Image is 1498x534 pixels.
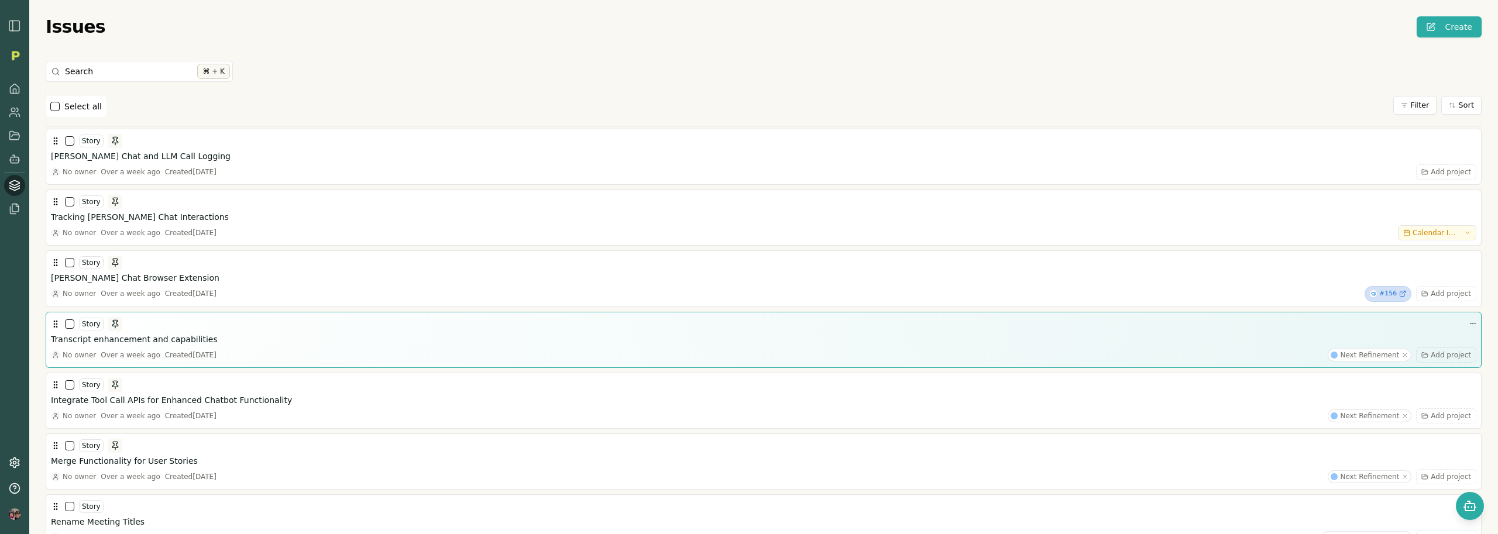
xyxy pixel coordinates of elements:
h3: Tracking [PERSON_NAME] Chat Interactions [51,211,229,223]
button: Add project [1416,347,1476,363]
div: Story [79,135,104,147]
button: Tracking [PERSON_NAME] Chat Interactions [51,211,1476,223]
span: No owner [63,411,96,421]
div: Created [DATE] [165,228,217,237]
span: No owner [63,289,96,298]
span: ⌘ + K [197,64,230,79]
button: Add project [1416,469,1476,484]
div: Over a week ago [101,228,160,237]
span: Add project [1431,411,1471,421]
h3: Transcript enhancement and capabilities [51,333,218,345]
button: Calendar Integration [1398,225,1476,240]
img: profile [9,508,20,520]
div: Story [79,318,104,330]
button: [PERSON_NAME] Chat Browser Extension [51,272,1476,284]
button: Sort [1441,96,1482,115]
div: Over a week ago [101,472,160,481]
button: Merge Functionality for User Stories [51,455,1476,467]
span: No owner [63,228,96,237]
div: Story [79,256,104,269]
button: Rename Meeting Titles [51,516,1476,528]
button: Add project [1416,286,1476,301]
div: Created [DATE] [165,472,217,481]
button: Open chat [1456,492,1484,520]
span: Calendar Integration [1413,228,1459,237]
div: Created [DATE] [165,289,217,298]
div: Story [79,378,104,391]
h3: [PERSON_NAME] Chat Browser Extension [51,272,219,284]
button: Add project [1416,164,1476,180]
button: Transcript enhancement and capabilities [51,333,1476,345]
span: Add project [1431,472,1471,481]
div: Over a week ago [101,289,160,298]
button: Integrate Tool Call APIs for Enhanced Chatbot Functionality [51,394,1476,406]
span: Add project [1431,289,1471,298]
button: Add project [1416,408,1476,423]
div: Story [79,500,104,513]
span: Next Refinement [1340,411,1399,421]
div: Created [DATE] [165,350,217,360]
button: Next Refinement [1328,470,1411,483]
span: Add project [1431,350,1471,360]
img: sidebar [8,19,22,33]
span: No owner [63,350,96,360]
h3: Rename Meeting Titles [51,516,145,528]
button: Filter [1393,96,1437,115]
span: No owner [63,472,96,481]
button: Search⌘ + K [46,61,233,82]
button: Help [4,478,25,499]
div: Over a week ago [101,350,160,360]
button: Next Refinement [1328,349,1411,361]
h3: [PERSON_NAME] Chat and LLM Call Logging [51,150,231,162]
button: [PERSON_NAME] Chat and LLM Call Logging [51,150,1476,162]
div: Story [79,439,104,452]
button: Next Refinement [1328,409,1411,422]
div: Story [79,195,104,208]
div: Over a week ago [101,167,160,177]
button: Create [1417,16,1482,37]
h3: Integrate Tool Call APIs for Enhanced Chatbot Functionality [51,394,292,406]
span: Next Refinement [1340,472,1399,481]
span: Next Refinement [1340,350,1399,360]
span: #156 [1379,289,1397,299]
h3: Merge Functionality for User Stories [51,455,198,467]
span: Add project [1431,167,1471,177]
h1: Issues [46,16,105,37]
span: No owner [63,167,96,177]
div: Over a week ago [101,411,160,421]
div: Created [DATE] [165,167,217,177]
label: Select all [64,101,102,112]
div: Created [DATE] [165,411,217,421]
img: Organization logo [6,47,24,64]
